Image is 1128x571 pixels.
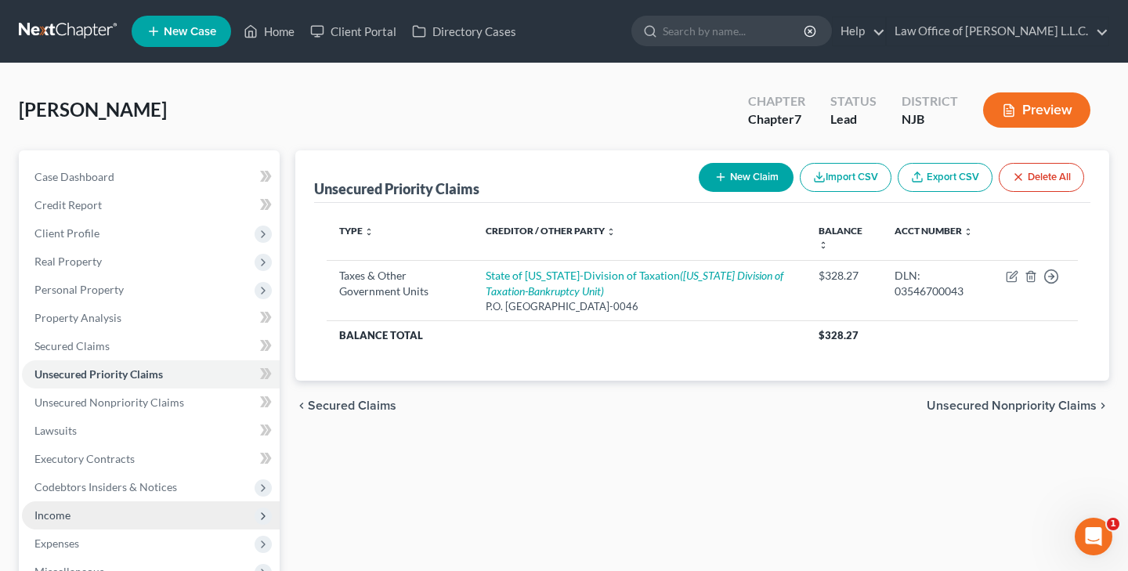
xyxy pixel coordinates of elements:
[34,170,114,183] span: Case Dashboard
[748,92,805,110] div: Chapter
[927,399,1097,412] span: Unsecured Nonpriority Claims
[295,399,308,412] i: chevron_left
[34,255,102,268] span: Real Property
[819,240,828,250] i: unfold_more
[895,268,981,299] div: DLN: 03546700043
[887,17,1108,45] a: Law Office of [PERSON_NAME] L.L.C.
[295,399,396,412] button: chevron_left Secured Claims
[830,110,877,128] div: Lead
[800,163,891,192] button: Import CSV
[34,198,102,211] span: Credit Report
[927,399,1109,412] button: Unsecured Nonpriority Claims chevron_right
[983,92,1090,128] button: Preview
[22,388,280,417] a: Unsecured Nonpriority Claims
[1107,518,1119,530] span: 1
[22,417,280,445] a: Lawsuits
[699,163,794,192] button: New Claim
[364,227,374,237] i: unfold_more
[830,92,877,110] div: Status
[22,163,280,191] a: Case Dashboard
[819,225,862,250] a: Balance unfold_more
[34,424,77,437] span: Lawsuits
[34,452,135,465] span: Executory Contracts
[486,225,616,237] a: Creditor / Other Party unfold_more
[34,537,79,550] span: Expenses
[663,16,806,45] input: Search by name...
[898,163,992,192] a: Export CSV
[22,304,280,332] a: Property Analysis
[22,445,280,473] a: Executory Contracts
[22,191,280,219] a: Credit Report
[339,225,374,237] a: Type unfold_more
[1075,518,1112,555] iframe: Intercom live chat
[19,98,167,121] span: [PERSON_NAME]
[486,269,783,298] a: State of [US_STATE]-Division of Taxation([US_STATE] Division of Taxation-Bankruptcy Unit)
[999,163,1084,192] button: Delete All
[236,17,302,45] a: Home
[34,480,177,493] span: Codebtors Insiders & Notices
[895,225,973,237] a: Acct Number unfold_more
[404,17,524,45] a: Directory Cases
[164,26,216,38] span: New Case
[748,110,805,128] div: Chapter
[819,268,869,284] div: $328.27
[902,92,958,110] div: District
[902,110,958,128] div: NJB
[606,227,616,237] i: unfold_more
[833,17,885,45] a: Help
[34,311,121,324] span: Property Analysis
[819,329,859,342] span: $328.27
[22,332,280,360] a: Secured Claims
[34,367,163,381] span: Unsecured Priority Claims
[308,399,396,412] span: Secured Claims
[1097,399,1109,412] i: chevron_right
[314,179,479,198] div: Unsecured Priority Claims
[486,269,783,298] i: ([US_STATE] Division of Taxation-Bankruptcy Unit)
[34,283,124,296] span: Personal Property
[339,268,461,299] div: Taxes & Other Government Units
[34,339,110,352] span: Secured Claims
[22,360,280,388] a: Unsecured Priority Claims
[34,508,70,522] span: Income
[327,320,806,349] th: Balance Total
[794,111,801,126] span: 7
[34,226,99,240] span: Client Profile
[486,299,794,314] div: P.O. [GEOGRAPHIC_DATA]-0046
[302,17,404,45] a: Client Portal
[34,396,184,409] span: Unsecured Nonpriority Claims
[963,227,973,237] i: unfold_more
